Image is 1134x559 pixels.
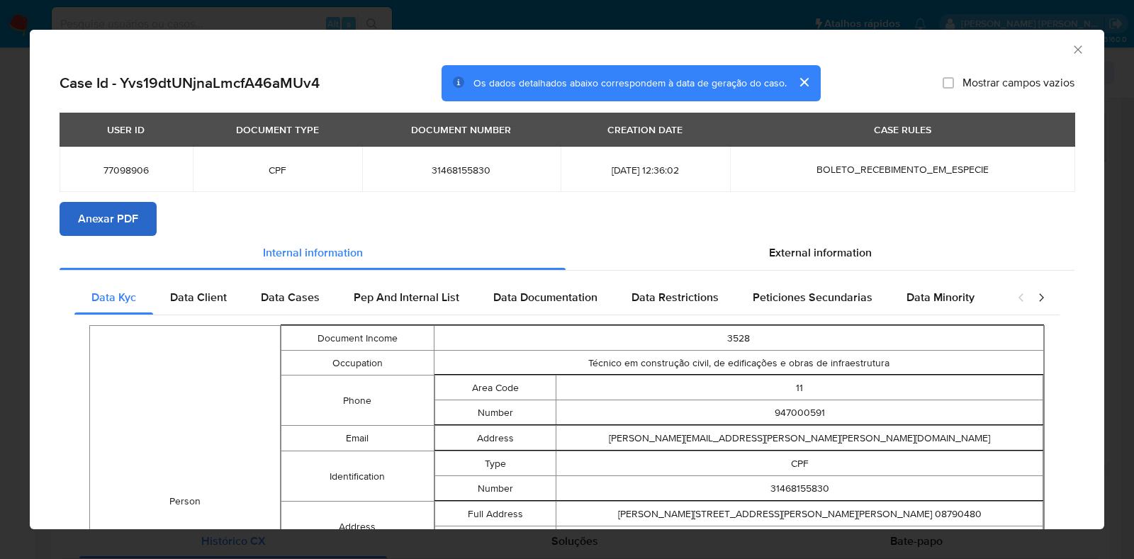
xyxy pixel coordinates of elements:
span: BOLETO_RECEBIMENTO_EM_ESPECIE [816,162,989,176]
td: 947000591 [556,400,1043,425]
td: Full Address [434,502,556,526]
span: [DATE] 12:36:02 [578,164,713,176]
span: CPF [210,164,345,176]
td: Document Income [281,326,434,351]
td: Identification [281,451,434,502]
span: 77098906 [77,164,176,176]
td: Phone [281,376,434,426]
span: Data Documentation [493,289,597,305]
td: Area Code [434,376,556,400]
span: Data Restrictions [631,289,719,305]
span: Internal information [263,244,363,261]
span: Data Minority [906,289,975,305]
div: Detailed internal info [74,281,1003,315]
button: Anexar PDF [60,202,157,236]
td: Address [281,502,434,552]
span: Os dados detalhados abaixo correspondem à data de geração do caso. [473,76,787,90]
div: Detailed info [60,236,1074,270]
td: Number [434,476,556,501]
td: CPF [556,451,1043,476]
td: Number [434,400,556,425]
span: Data Kyc [91,289,136,305]
div: closure-recommendation-modal [30,30,1104,529]
td: Occupation [281,351,434,376]
span: 31468155830 [379,164,544,176]
td: [PERSON_NAME][EMAIL_ADDRESS][PERSON_NAME][PERSON_NAME][DOMAIN_NAME] [556,426,1043,451]
span: Pep And Internal List [354,289,459,305]
td: Técnico em construção civil, de edificações e obras de infraestrutura [434,351,1044,376]
div: USER ID [99,118,153,142]
div: DOCUMENT NUMBER [403,118,520,142]
div: CASE RULES [865,118,940,142]
button: cerrar [787,65,821,99]
td: Address [434,426,556,451]
td: Type [434,451,556,476]
td: Gmaps Link [434,526,556,551]
span: External information [769,244,872,261]
span: Peticiones Secundarias [753,289,872,305]
div: CREATION DATE [599,118,691,142]
input: Mostrar campos vazios [943,77,954,89]
span: Mostrar campos vazios [962,76,1074,90]
td: [PERSON_NAME][STREET_ADDRESS][PERSON_NAME][PERSON_NAME] 08790480 [556,502,1043,526]
div: DOCUMENT TYPE [228,118,327,142]
td: 3528 [434,326,1044,351]
span: Anexar PDF [78,203,138,235]
span: Data Cases [261,289,320,305]
span: Data Client [170,289,227,305]
button: Fechar a janela [1071,43,1084,55]
td: 11 [556,376,1043,400]
td: 31468155830 [556,476,1043,501]
td: Email [281,426,434,451]
h2: Case Id - Yvs19dtUNjnaLmcfA46aMUv4 [60,74,320,92]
